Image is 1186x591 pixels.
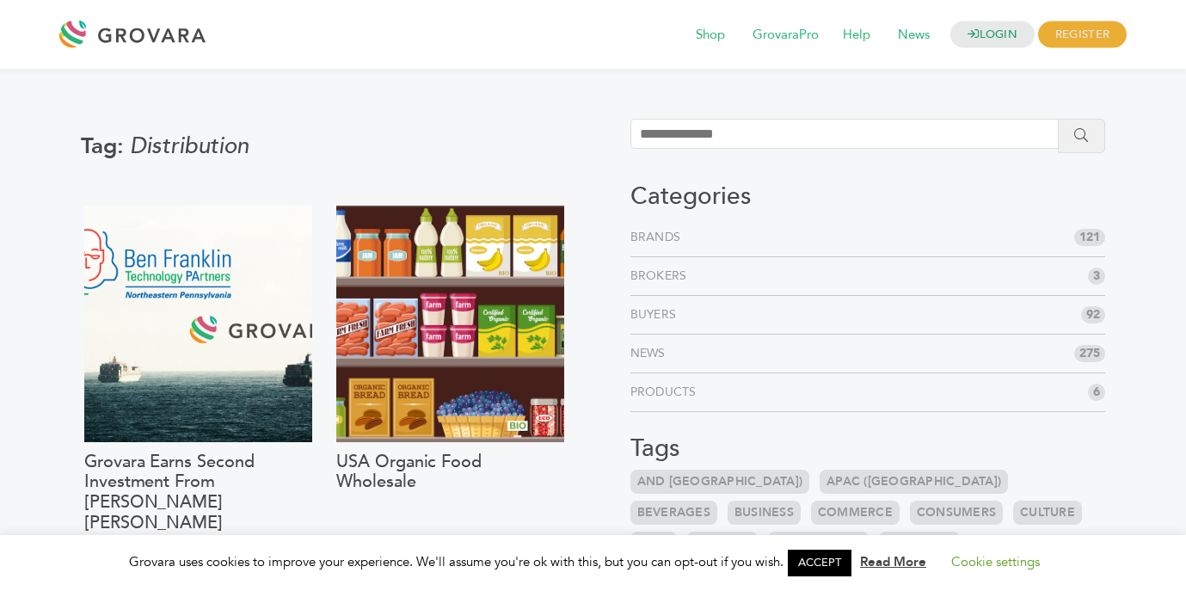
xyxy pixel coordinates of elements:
[788,550,851,576] a: ACCEPT
[630,306,684,323] a: Buyers
[630,470,810,494] a: and [GEOGRAPHIC_DATA])
[630,182,1106,212] h3: Categories
[910,501,1003,525] a: Consumers
[1013,501,1082,525] a: Culture
[129,553,1057,570] span: Grovara uses cookies to improve your experience. We'll assume you're ok with this, but you can op...
[1081,306,1105,323] span: 92
[831,26,882,45] a: Help
[630,501,717,525] a: Beverages
[687,532,759,556] a: Demand
[879,532,960,556] a: Economy
[630,434,1106,464] h3: Tags
[1088,384,1105,401] span: 6
[630,229,688,246] a: Brands
[1038,22,1127,48] span: REGISTER
[831,19,882,52] span: Help
[684,26,737,45] a: Shop
[84,452,312,555] a: Grovara Earns Second Investment From [PERSON_NAME] [PERSON_NAME] Technology Partners of Northeast...
[740,26,831,45] a: GrovaraPro
[1088,268,1105,285] span: 3
[1074,229,1105,246] span: 121
[81,131,130,162] span: Tag
[886,26,942,45] a: News
[630,384,704,401] a: Products
[336,452,564,555] a: USA Organic Food Wholesale
[951,553,1040,570] a: Cookie settings
[630,345,673,362] a: News
[950,22,1035,48] a: LOGIN
[886,19,942,52] span: News
[860,553,926,570] a: Read More
[630,268,694,285] a: Brokers
[630,532,677,556] a: Data
[728,501,801,525] a: Business
[740,19,831,52] span: GrovaraPro
[768,532,869,556] a: Distribution
[130,131,249,162] span: Distribution
[684,19,737,52] span: Shop
[1074,345,1105,362] span: 275
[811,501,900,525] a: Commerce
[820,470,1008,494] a: APAC ([GEOGRAPHIC_DATA])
